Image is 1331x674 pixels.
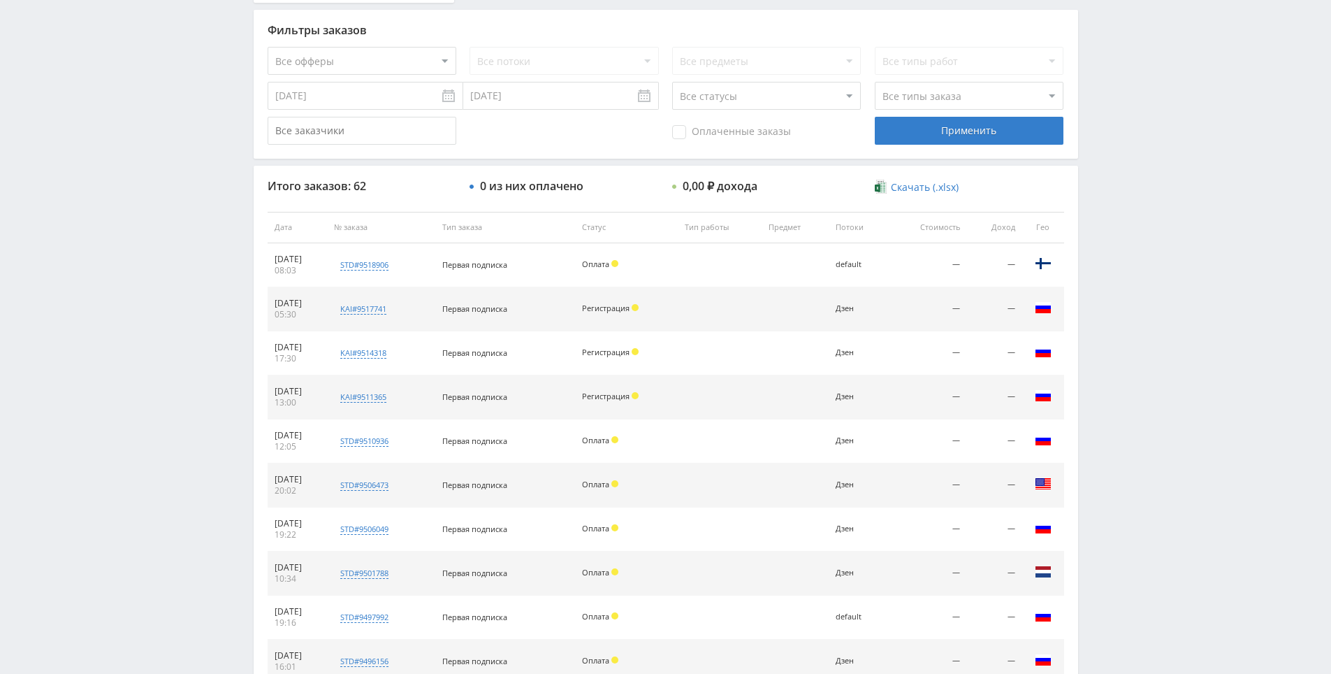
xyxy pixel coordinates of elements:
[875,117,1063,145] div: Применить
[829,212,889,243] th: Потоки
[275,397,321,408] div: 13:00
[889,331,968,375] td: —
[340,392,386,403] div: kai#9511365
[340,347,386,359] div: kai#9514318
[836,392,882,401] div: Дзен
[582,611,609,622] span: Оплата
[1035,255,1052,272] img: fin.png
[967,420,1021,464] td: —
[1035,299,1052,316] img: rus.png
[836,304,882,313] div: Дзен
[891,182,959,193] span: Скачать (.xlsx)
[967,508,1021,552] td: —
[672,125,791,139] span: Оплаченные заказы
[442,259,507,270] span: Первая подписка
[442,568,507,578] span: Первая подписка
[275,573,321,585] div: 10:34
[967,212,1021,243] th: Доход
[967,464,1021,508] td: —
[275,529,321,540] div: 19:22
[632,392,639,399] span: Холд
[442,656,507,666] span: Первая подписка
[582,303,630,313] span: Регистрация
[275,342,321,353] div: [DATE]
[967,243,1021,287] td: —
[836,436,882,445] div: Дзен
[632,304,639,311] span: Холд
[611,524,618,531] span: Холд
[1035,608,1052,624] img: rus.png
[1035,519,1052,536] img: rus.png
[268,24,1064,36] div: Фильтры заказов
[967,287,1021,331] td: —
[442,436,507,446] span: Первая подписка
[632,348,639,355] span: Холд
[889,508,968,552] td: —
[275,441,321,452] div: 12:05
[875,180,887,194] img: xlsx
[889,464,968,508] td: —
[275,606,321,617] div: [DATE]
[889,287,968,331] td: —
[1035,387,1052,404] img: rus.png
[889,212,968,243] th: Стоимость
[275,650,321,661] div: [DATE]
[683,180,757,192] div: 0,00 ₽ дохода
[582,567,609,578] span: Оплата
[275,518,321,529] div: [DATE]
[582,655,609,666] span: Оплата
[442,303,507,314] span: Первая подписка
[340,568,388,579] div: std#9501788
[275,661,321,673] div: 16:01
[442,347,507,358] span: Первая подписка
[340,303,386,315] div: kai#9517741
[575,212,677,243] th: Статус
[327,212,435,243] th: № заказа
[268,180,456,192] div: Итого заказов: 62
[582,479,609,489] span: Оплата
[967,596,1021,640] td: —
[889,552,968,596] td: —
[442,480,507,490] span: Первая подписка
[340,436,388,447] div: std#9510936
[611,260,618,267] span: Холд
[889,420,968,464] td: —
[268,82,463,110] input: Use the arrow keys to pick a date
[836,657,882,666] div: Дзен
[762,212,829,243] th: Предмет
[836,480,882,489] div: Дзен
[582,523,609,533] span: Оплата
[1035,475,1052,492] img: usa.png
[268,212,328,243] th: Дата
[275,386,321,397] div: [DATE]
[1035,652,1052,668] img: rus.png
[611,436,618,443] span: Холд
[836,568,882,578] div: Дзен
[582,347,630,357] span: Регистрация
[582,435,609,445] span: Оплата
[611,480,618,487] span: Холд
[275,430,321,441] div: [DATE]
[340,612,388,623] div: std#9497992
[836,348,882,357] div: Дзен
[611,657,618,664] span: Холд
[442,524,507,534] span: Первая подписка
[275,485,321,496] div: 20:02
[275,298,321,309] div: [DATE]
[275,309,321,320] div: 05:30
[275,254,321,265] div: [DATE]
[340,259,388,271] div: std#9518906
[836,524,882,533] div: Дзен
[836,612,882,622] div: default
[340,480,388,491] div: std#9506473
[611,568,618,575] span: Холд
[442,392,507,402] span: Первая подписка
[1022,212,1064,243] th: Гео
[1035,343,1052,360] img: rus.png
[275,617,321,629] div: 19:16
[836,260,882,269] div: default
[268,117,456,145] input: Все заказчики
[889,243,968,287] td: —
[480,180,583,192] div: 0 из них оплачено
[1035,564,1052,580] img: nld.png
